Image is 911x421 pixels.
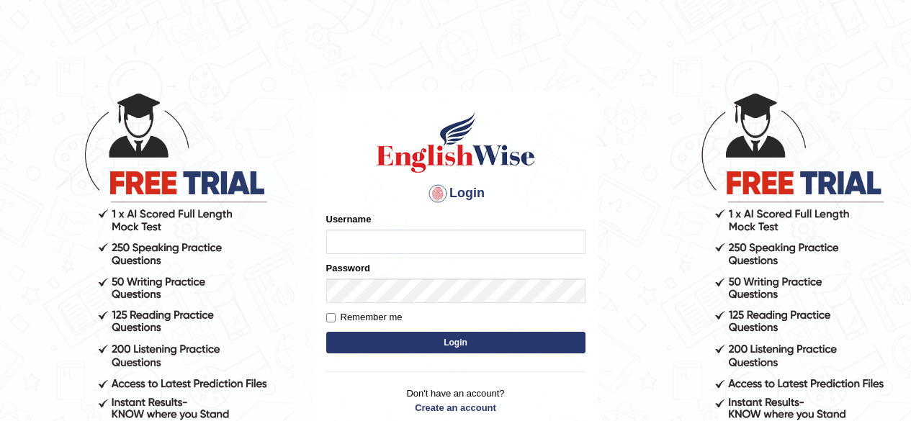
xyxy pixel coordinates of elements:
[326,212,372,226] label: Username
[326,401,585,415] a: Create an account
[374,110,538,175] img: Logo of English Wise sign in for intelligent practice with AI
[326,182,585,205] h4: Login
[326,313,336,322] input: Remember me
[326,332,585,353] button: Login
[326,310,403,325] label: Remember me
[326,261,370,275] label: Password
